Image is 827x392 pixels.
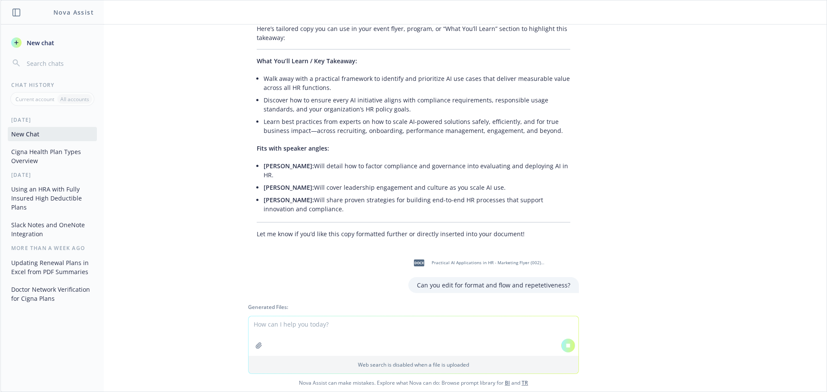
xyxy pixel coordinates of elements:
button: Cigna Health Plan Types Overview [8,145,97,168]
span: [PERSON_NAME]: [264,183,314,191]
div: Chat History [1,81,104,89]
span: New chat [25,38,54,47]
div: [DATE] [1,116,104,123]
a: BI [505,379,510,386]
p: Can you edit for format and flow and repetetiveness? [417,281,570,290]
div: [DATE] [1,171,104,179]
li: Will cover leadership engagement and culture as you scale AI use. [264,181,570,194]
li: Will share proven strategies for building end-to-end HR processes that support innovation and com... [264,194,570,215]
button: New chat [8,35,97,50]
button: Updating Renewal Plans in Excel from PDF Summaries [8,256,97,279]
p: Current account [16,96,54,103]
div: Generated Files: [248,303,579,311]
li: Discover how to ensure every AI initiative aligns with compliance requirements, responsible usage... [264,94,570,115]
span: [PERSON_NAME]: [264,196,314,204]
li: Learn best practices from experts on how to scale AI-powered solutions safely, efficiently, and f... [264,115,570,137]
a: TR [522,379,528,386]
li: Walk away with a practical framework to identify and prioritize AI use cases that deliver measura... [264,72,570,94]
div: More than a week ago [1,244,104,252]
p: Web search is disabled when a file is uploaded [254,361,573,368]
span: [PERSON_NAME]: [264,162,314,170]
p: Here’s tailored copy you can use in your event flyer, program, or “What You’ll Learn” section to ... [257,24,570,42]
p: Let me know if you’d like this copy formatted further or directly inserted into your document! [257,229,570,238]
div: docxPractical AI Applications in HR - Marketing Flyer (002)333.docx [408,252,546,274]
span: docx [414,259,424,266]
button: Slack Notes and OneNote Integration [8,218,97,241]
button: Using an HRA with Fully Insured High Deductible Plans [8,182,97,214]
input: Search chats [25,57,93,69]
span: What You’ll Learn / Key Takeaway: [257,57,357,65]
h1: Nova Assist [53,8,94,17]
button: Doctor Network Verification for Cigna Plans [8,282,97,306]
button: New Chat [8,127,97,141]
li: Will detail how to factor compliance and governance into evaluating and deploying AI in HR. [264,160,570,181]
span: Practical AI Applications in HR - Marketing Flyer (002)333.docx [432,260,544,265]
span: Nova Assist can make mistakes. Explore what Nova can do: Browse prompt library for and [4,374,823,392]
span: Fits with speaker angles: [257,144,329,152]
p: All accounts [60,96,89,103]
